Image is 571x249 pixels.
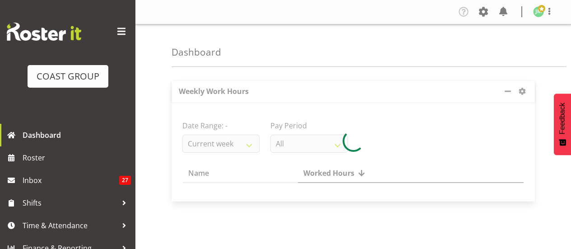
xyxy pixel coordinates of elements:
img: james-maddock1172.jpg [533,6,544,17]
span: Inbox [23,174,119,187]
span: Dashboard [23,128,131,142]
div: COAST GROUP [37,70,99,83]
img: Rosterit website logo [7,23,81,41]
button: Feedback - Show survey [554,94,571,155]
h4: Dashboard [172,47,221,57]
span: Shifts [23,196,117,210]
span: Feedback [558,103,566,134]
span: Time & Attendance [23,219,117,232]
span: 27 [119,176,131,185]
span: Roster [23,151,131,164]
